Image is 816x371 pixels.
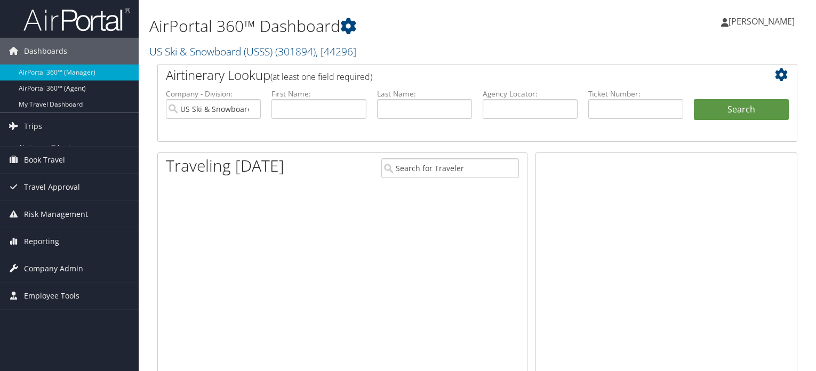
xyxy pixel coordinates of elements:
span: Trips [24,113,42,140]
img: airportal-logo.png [23,7,130,32]
h1: AirPortal 360™ Dashboard [149,15,587,37]
label: Last Name: [377,88,472,99]
span: [PERSON_NAME] [729,15,795,27]
span: Dashboards [24,38,67,64]
label: First Name: [271,88,366,99]
span: ( 301894 ) [275,44,316,59]
input: Search for Traveler [381,158,519,178]
a: US Ski & Snowboard (USSS) [149,44,356,59]
label: Agency Locator: [483,88,578,99]
button: Search [694,99,789,120]
span: Reporting [24,228,59,255]
span: Book Travel [24,147,65,173]
span: , [ 44296 ] [316,44,356,59]
span: Risk Management [24,201,88,228]
label: Company - Division: [166,88,261,99]
a: [PERSON_NAME] [721,5,805,37]
span: Employee Tools [24,283,79,309]
h1: Traveling [DATE] [166,155,284,177]
span: Travel Approval [24,174,80,200]
label: Ticket Number: [588,88,683,99]
span: Company Admin [24,255,83,282]
span: (at least one field required) [270,71,372,83]
h2: Airtinerary Lookup [166,66,735,84]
